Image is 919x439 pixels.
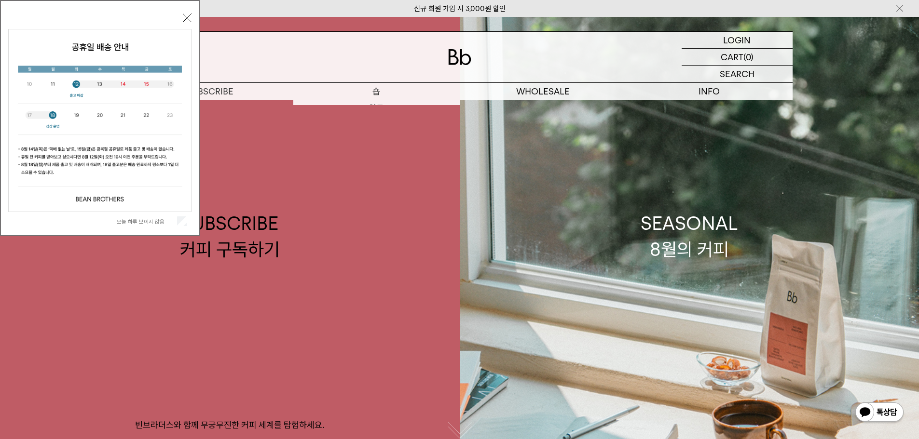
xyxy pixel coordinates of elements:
[293,83,460,100] a: 숍
[682,49,793,66] a: CART (0)
[682,32,793,49] a: LOGIN
[723,32,751,48] p: LOGIN
[9,29,191,212] img: cb63d4bbb2e6550c365f227fdc69b27f_113810.jpg
[117,218,175,225] label: 오늘 하루 보이지 않음
[414,4,506,13] a: 신규 회원 가입 시 3,000원 할인
[180,211,280,262] div: SUBSCRIBE 커피 구독하기
[743,49,754,65] p: (0)
[460,83,626,100] p: WHOLESALE
[721,49,743,65] p: CART
[641,211,738,262] div: SEASONAL 8월의 커피
[720,66,754,82] p: SEARCH
[448,49,471,65] img: 로고
[626,83,793,100] p: INFO
[293,100,460,117] a: 원두
[127,83,293,100] a: SUBSCRIBE
[183,13,192,22] button: 닫기
[854,401,905,425] img: 카카오톡 채널 1:1 채팅 버튼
